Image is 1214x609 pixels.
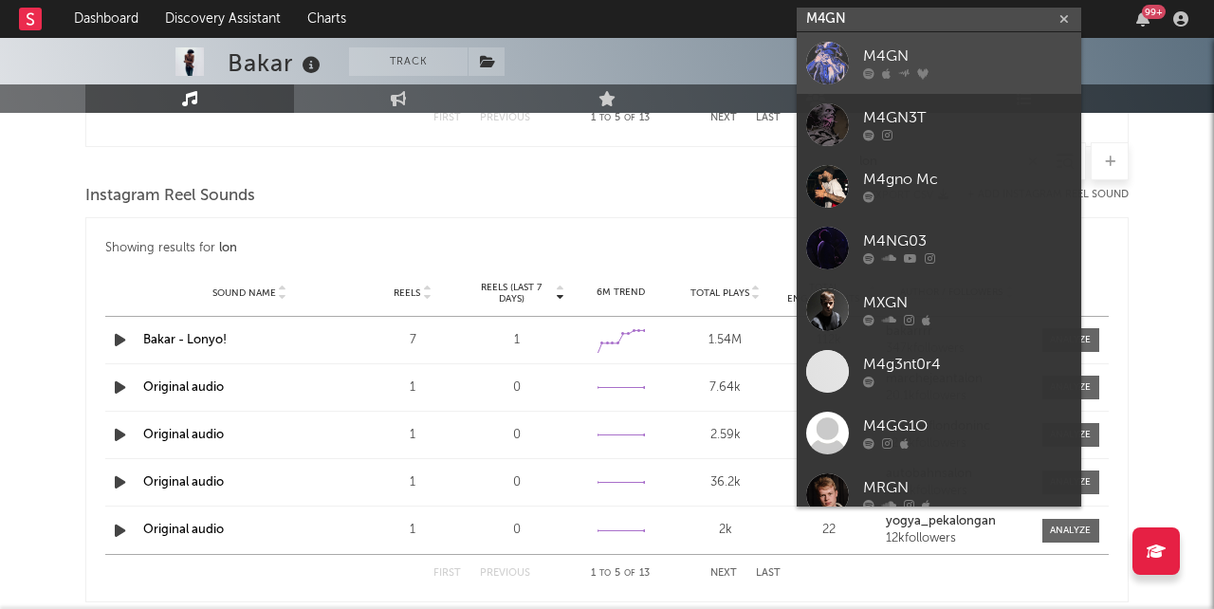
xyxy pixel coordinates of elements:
a: M4g3nt0r4 [797,341,1081,402]
div: 7 [365,331,460,350]
a: Original audio [143,429,224,441]
div: 0 [469,473,564,492]
button: Last [756,568,781,579]
div: MRGN [863,477,1072,500]
a: yogya_pekalongan [886,515,1028,528]
div: 5 [782,378,877,397]
input: Search for artists [797,8,1081,31]
span: Total Engagements [782,282,866,304]
div: Showing results for [105,237,1109,260]
button: Last [756,113,781,123]
a: M4NG03 [797,217,1081,279]
span: to [599,114,611,122]
div: M4gno Mc [863,169,1072,192]
div: lon [219,237,237,260]
a: Original audio [143,524,224,536]
span: Total Plays [690,287,749,299]
button: Next [710,568,737,579]
button: Track [349,47,468,76]
div: MXGN [863,292,1072,315]
button: 99+ [1136,11,1150,27]
a: MRGN [797,464,1081,526]
div: 2.59k [678,426,773,445]
a: Original audio [143,476,224,489]
strong: yogya_pekalongan [886,515,996,527]
div: 0 [469,426,564,445]
div: M4NG03 [863,231,1072,253]
button: First [433,113,461,123]
a: Bakar - Lonyo! [143,334,227,346]
div: 12k followers [886,532,1028,545]
div: M4GN3T [863,107,1072,130]
button: First [433,568,461,579]
span: Sound Name [212,287,276,299]
div: 7.64k [678,378,773,397]
span: to [599,569,611,578]
a: M4GN [797,32,1081,94]
div: 36.2k [678,473,773,492]
span: Instagram Reel Sounds [85,185,255,208]
div: 2k [678,521,773,540]
div: 255 [782,473,877,492]
div: 22 [782,521,877,540]
div: M4GG1O [863,415,1072,438]
button: Previous [480,568,530,579]
div: 1 [365,473,460,492]
div: Bakar [228,47,325,79]
a: M4GN3T [797,94,1081,156]
div: 0 [469,378,564,397]
div: 1 [469,331,564,350]
div: 1 5 13 [568,107,672,130]
span: of [624,114,635,122]
div: 74 [782,426,877,445]
div: 1 [365,426,460,445]
div: 1 [365,378,460,397]
div: 0 [469,521,564,540]
div: M4GN [863,46,1072,68]
a: MXGN [797,279,1081,341]
a: M4gno Mc [797,156,1081,217]
div: M4g3nt0r4 [863,354,1072,377]
a: Original audio [143,381,224,394]
div: 1.54M [678,331,773,350]
div: 6M Trend [574,286,669,300]
div: 1 [365,521,460,540]
div: 1 5 13 [568,563,672,585]
button: Previous [480,113,530,123]
span: of [624,569,635,578]
div: 112k [782,331,877,350]
span: Reels [394,287,420,299]
div: 99 + [1142,5,1166,19]
button: Next [710,113,737,123]
span: Reels (last 7 days) [469,282,553,304]
a: M4GG1O [797,402,1081,464]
